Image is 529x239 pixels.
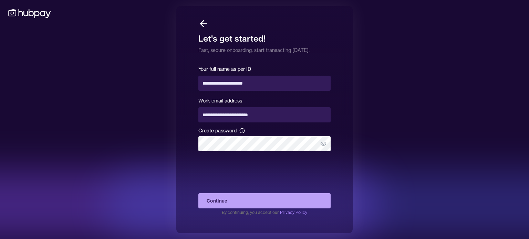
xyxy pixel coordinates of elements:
p: Fast, secure onboarding. start transacting [DATE]. [198,44,331,54]
label: Work email address [198,98,242,104]
label: Your full name as per ID [198,66,251,72]
h1: Let's get started! [198,29,331,44]
p: By continuing, you accept our [198,210,331,215]
button: Continue [198,193,331,208]
button: Create password [239,128,245,133]
a: Privacy Policy [280,210,307,215]
label: Create password [198,128,331,133]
